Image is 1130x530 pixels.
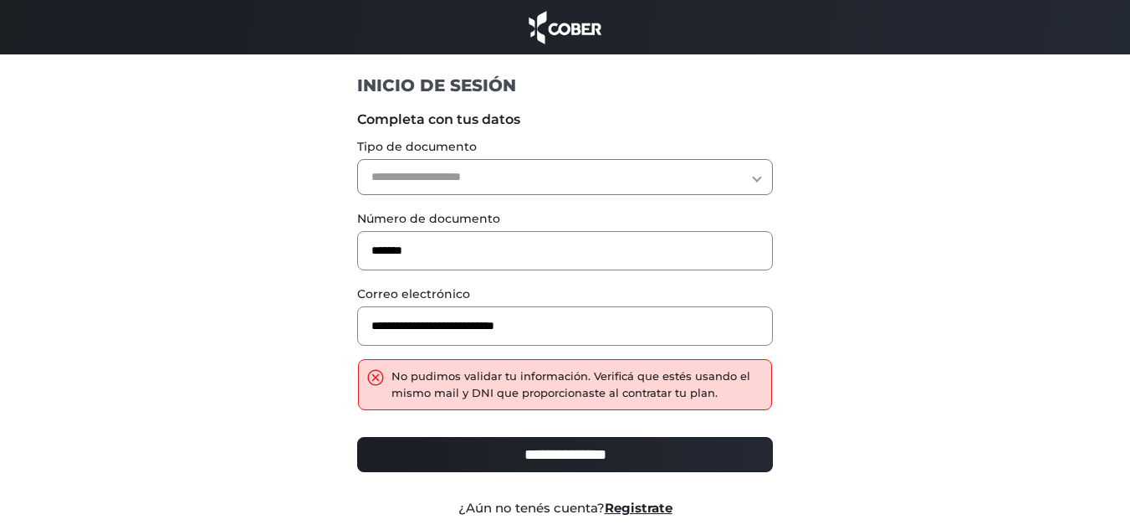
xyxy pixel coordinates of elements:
img: cober_marca.png [524,8,606,46]
a: Registrate [605,500,672,516]
label: Correo electrónico [357,286,773,303]
label: Tipo de documento [357,138,773,156]
label: Completa con tus datos [357,110,773,130]
h1: INICIO DE SESIÓN [357,75,773,96]
div: ¿Aún no tenés cuenta? [345,499,785,518]
div: No pudimos validar tu información. Verificá que estés usando el mismo mail y DNI que proporcionas... [391,368,763,401]
label: Número de documento [357,210,773,228]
